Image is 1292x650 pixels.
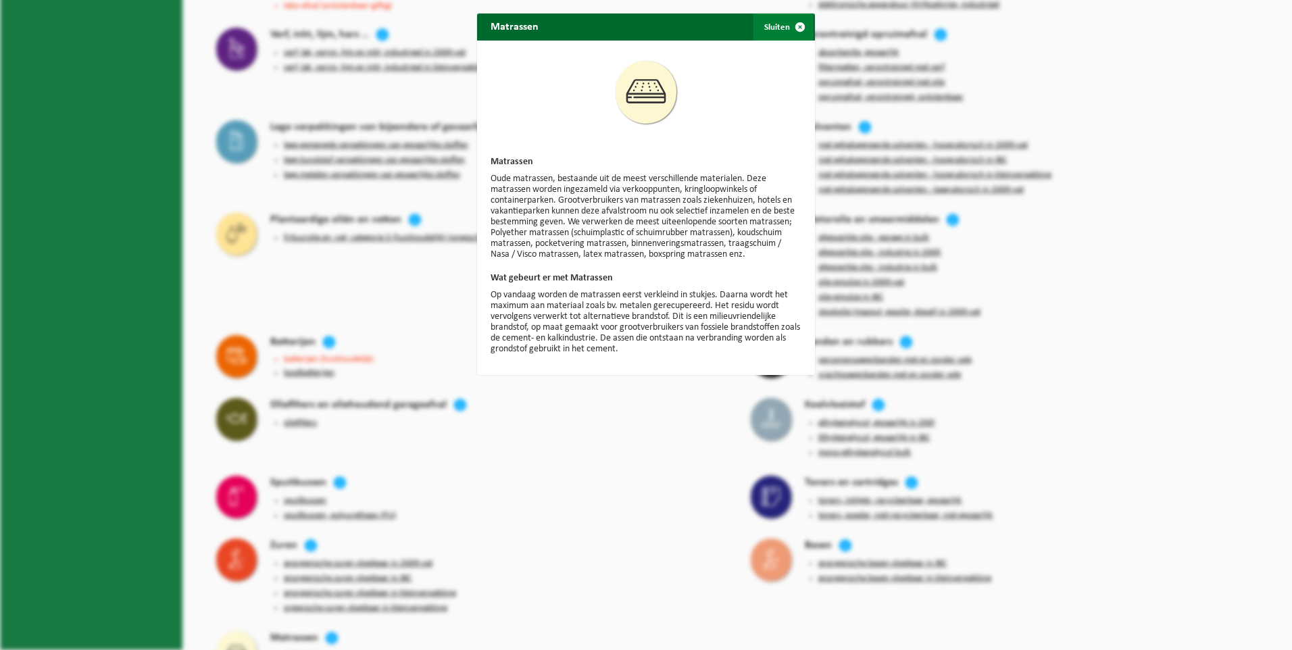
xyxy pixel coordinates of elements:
h2: Matrassen [477,14,552,39]
h3: Matrassen [491,157,801,167]
p: Oude matrassen, bestaande uit de meest verschillende materialen. Deze matrassen worden ingezameld... [491,174,801,260]
p: Op vandaag worden de matrassen eerst verkleind in stukjes. Daarna wordt het maximum aan materiaal... [491,290,801,355]
button: Sluiten [753,14,814,41]
h3: Wat gebeurt er met Matrassen [491,274,801,283]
